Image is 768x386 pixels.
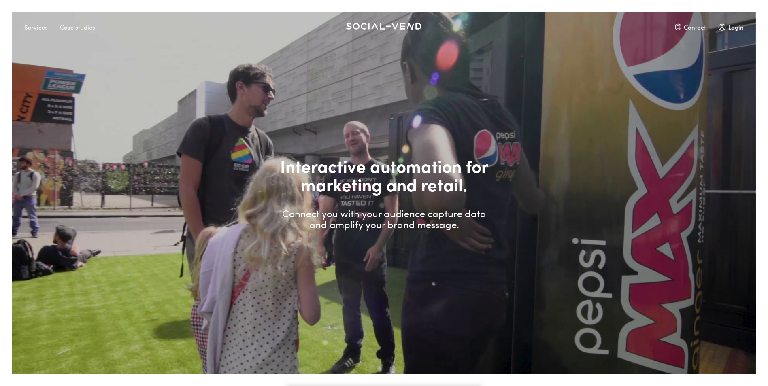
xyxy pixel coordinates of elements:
[718,20,744,34] div: Login
[24,20,48,34] div: Services
[60,20,95,34] div: Case studies
[675,20,706,34] div: Contact
[60,20,107,28] a: Case studies
[279,208,489,230] p: Connect you with your audience capture data and amplify your brand message.
[279,156,489,193] h1: Interactive automation for marketing and retail.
